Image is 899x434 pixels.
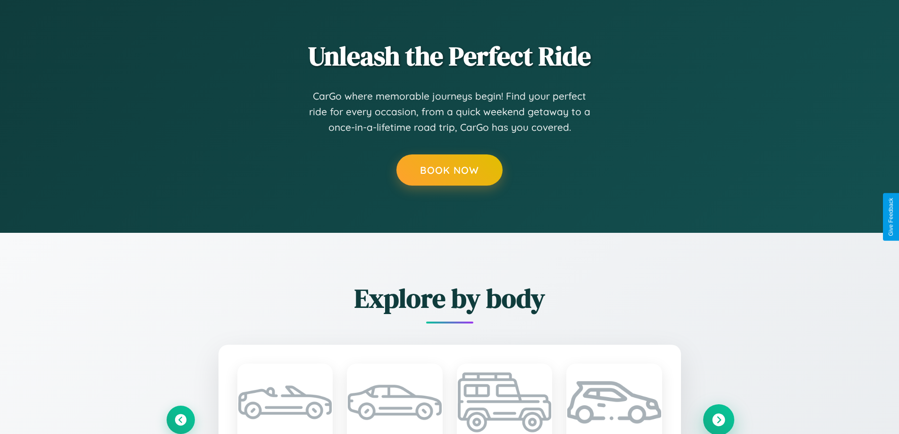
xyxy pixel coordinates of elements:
[167,38,733,74] h2: Unleash the Perfect Ride
[167,280,733,316] h2: Explore by body
[888,198,894,236] div: Give Feedback
[396,154,503,186] button: Book Now
[308,88,591,136] p: CarGo where memorable journeys begin! Find your perfect ride for every occasion, from a quick wee...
